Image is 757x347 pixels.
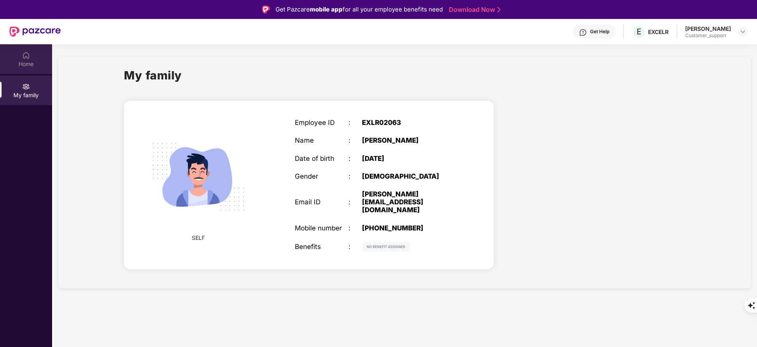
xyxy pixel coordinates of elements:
[349,224,362,232] div: :
[295,136,349,144] div: Name
[349,155,362,162] div: :
[362,155,456,162] div: [DATE]
[362,172,456,180] div: [DEMOGRAPHIC_DATA]
[295,119,349,126] div: Employee ID
[362,224,456,232] div: [PHONE_NUMBER]
[579,28,587,36] img: svg+xml;base64,PHN2ZyBpZD0iSGVscC0zMngzMiIgeG1sbnM9Imh0dHA6Ly93d3cudzMub3JnLzIwMDAvc3ZnIiB3aWR0aD...
[637,27,641,36] span: E
[362,190,456,214] div: [PERSON_NAME][EMAIL_ADDRESS][DOMAIN_NAME]
[497,6,500,14] img: Stroke
[192,234,205,242] span: SELF
[362,119,456,126] div: EXLR02063
[740,28,746,35] img: svg+xml;base64,PHN2ZyBpZD0iRHJvcGRvd24tMzJ4MzIiIHhtbG5zPSJodHRwOi8vd3d3LnczLm9yZy8yMDAwL3N2ZyIgd2...
[685,25,731,32] div: [PERSON_NAME]
[349,172,362,180] div: :
[349,198,362,206] div: :
[262,6,270,13] img: Logo
[22,51,30,59] img: svg+xml;base64,PHN2ZyBpZD0iSG9tZSIgeG1sbnM9Imh0dHA6Ly93d3cudzMub3JnLzIwMDAvc3ZnIiB3aWR0aD0iMjAiIG...
[590,28,609,35] div: Get Help
[295,243,349,251] div: Benefits
[9,26,61,37] img: New Pazcare Logo
[275,5,443,14] div: Get Pazcare for all your employee benefits need
[22,83,30,91] img: svg+xml;base64,PHN2ZyB3aWR0aD0iMjAiIGhlaWdodD0iMjAiIHZpZXdCb3g9IjAgMCAyMCAyMCIgZmlsbD0ibm9uZSIgeG...
[349,243,362,251] div: :
[295,155,349,162] div: Date of birth
[685,32,731,39] div: Customer_support
[124,66,182,84] h1: My family
[349,119,362,126] div: :
[295,172,349,180] div: Gender
[295,198,349,206] div: Email ID
[648,28,669,36] div: EXCELR
[349,136,362,144] div: :
[310,6,343,13] strong: mobile app
[295,224,349,232] div: Mobile number
[362,242,410,251] img: svg+xml;base64,PHN2ZyB4bWxucz0iaHR0cDovL3d3dy53My5vcmcvMjAwMC9zdmciIHdpZHRoPSIxMjIiIGhlaWdodD0iMj...
[141,120,255,234] img: svg+xml;base64,PHN2ZyB4bWxucz0iaHR0cDovL3d3dy53My5vcmcvMjAwMC9zdmciIHdpZHRoPSIyMjQiIGhlaWdodD0iMT...
[449,6,498,14] a: Download Now
[362,136,456,144] div: [PERSON_NAME]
